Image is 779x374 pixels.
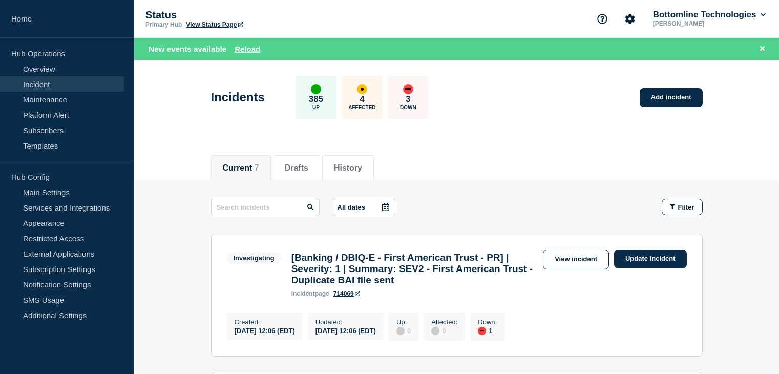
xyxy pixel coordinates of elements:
[235,326,295,335] div: [DATE] 12:06 (EDT)
[431,326,457,335] div: 0
[348,105,375,110] p: Affected
[406,94,410,105] p: 3
[309,94,323,105] p: 385
[651,20,757,27] p: [PERSON_NAME]
[396,318,411,326] p: Up :
[291,290,315,297] span: incident
[333,290,360,297] a: 714069
[592,8,613,30] button: Support
[235,318,295,326] p: Created :
[149,45,226,53] span: New events available
[255,163,259,172] span: 7
[145,9,350,21] p: Status
[431,327,439,335] div: disabled
[478,327,486,335] div: down
[396,327,405,335] div: disabled
[332,199,395,215] button: All dates
[211,90,265,105] h1: Incidents
[211,199,320,215] input: Search incidents
[400,105,416,110] p: Down
[360,94,364,105] p: 4
[651,10,768,20] button: Bottomline Technologies
[223,163,259,173] button: Current 7
[334,163,362,173] button: History
[311,84,321,94] div: up
[285,163,308,173] button: Drafts
[186,21,243,28] a: View Status Page
[315,326,376,335] div: [DATE] 12:06 (EDT)
[235,45,260,53] button: Reload
[614,250,687,268] a: Update incident
[396,326,411,335] div: 0
[431,318,457,326] p: Affected :
[478,318,497,326] p: Down :
[619,8,641,30] button: Account settings
[291,290,329,297] p: page
[478,326,497,335] div: 1
[678,203,694,211] span: Filter
[640,88,703,107] a: Add incident
[357,84,367,94] div: affected
[291,252,538,286] h3: [Banking / DBIQ-E - First American Trust - PR] | Severity: 1 | Summary: SEV2 - First American Tru...
[145,21,182,28] p: Primary Hub
[543,250,609,269] a: View incident
[338,203,365,211] p: All dates
[662,199,703,215] button: Filter
[315,318,376,326] p: Updated :
[403,84,413,94] div: down
[312,105,320,110] p: Up
[227,252,281,264] span: Investigating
